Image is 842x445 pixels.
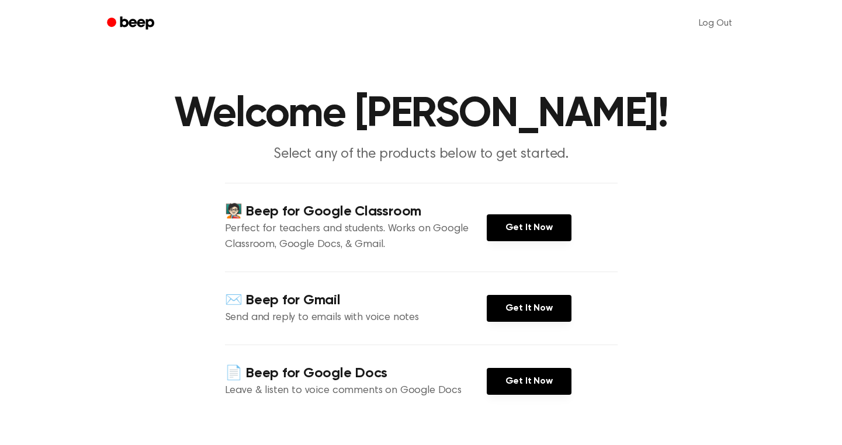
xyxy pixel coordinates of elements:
[225,291,487,310] h4: ✉️ Beep for Gmail
[487,368,571,395] a: Get It Now
[225,310,487,326] p: Send and reply to emails with voice notes
[122,93,720,135] h1: Welcome [PERSON_NAME]!
[487,214,571,241] a: Get It Now
[225,221,487,253] p: Perfect for teachers and students. Works on Google Classroom, Google Docs, & Gmail.
[225,202,487,221] h4: 🧑🏻‍🏫 Beep for Google Classroom
[99,12,165,35] a: Beep
[687,9,744,37] a: Log Out
[225,383,487,399] p: Leave & listen to voice comments on Google Docs
[225,364,487,383] h4: 📄 Beep for Google Docs
[487,295,571,322] a: Get It Now
[197,145,646,164] p: Select any of the products below to get started.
